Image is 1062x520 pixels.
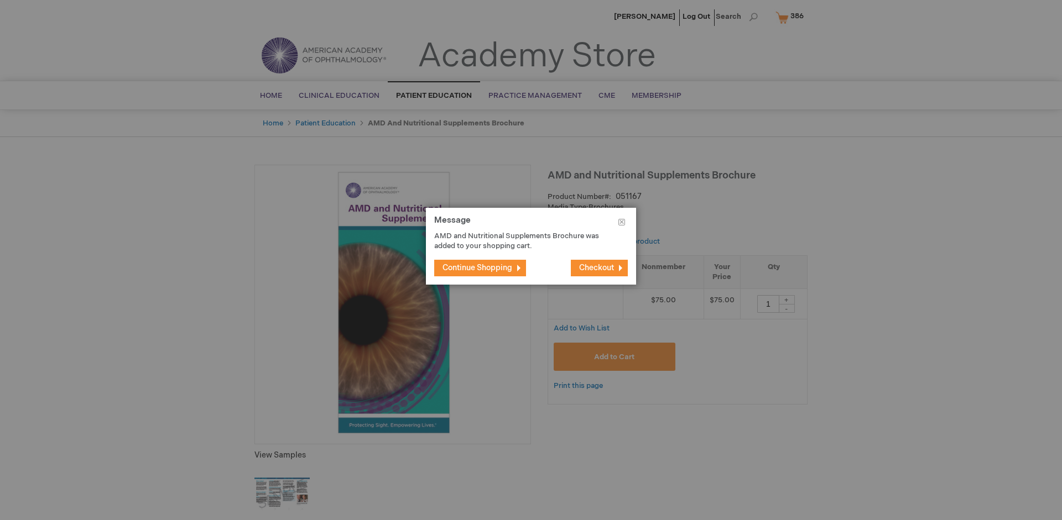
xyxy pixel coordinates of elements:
[571,260,628,276] button: Checkout
[579,263,614,272] span: Checkout
[434,260,526,276] button: Continue Shopping
[434,216,628,231] h1: Message
[434,231,611,251] p: AMD and Nutritional Supplements Brochure was added to your shopping cart.
[442,263,512,272] span: Continue Shopping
